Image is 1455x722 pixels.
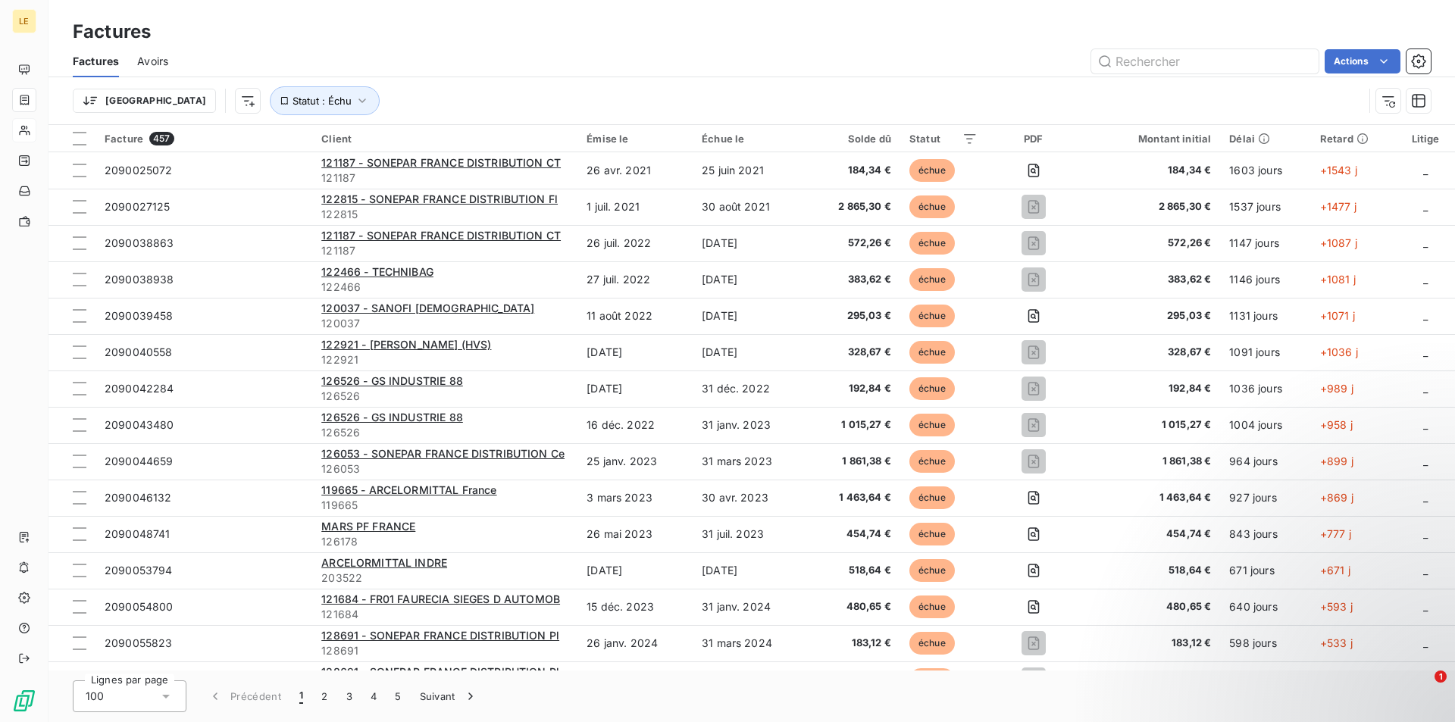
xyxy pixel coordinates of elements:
[693,661,808,698] td: 31 mars 2024
[1325,49,1400,73] button: Actions
[321,665,559,678] span: 128691 - SONEPAR FRANCE DISTRIBUTION Pl
[909,668,955,691] span: échue
[577,407,693,443] td: 16 déc. 2022
[693,552,808,589] td: [DATE]
[1423,564,1428,577] span: _
[105,200,171,213] span: 2090027125
[12,9,36,33] div: LE
[909,195,955,218] span: échue
[909,377,955,400] span: échue
[1090,490,1211,505] span: 1 463,64 €
[817,636,891,651] span: 183,12 €
[105,309,174,322] span: 2090039458
[1423,273,1428,286] span: _
[105,133,143,145] span: Facture
[1220,152,1310,189] td: 1603 jours
[321,643,568,658] span: 128691
[1220,552,1310,589] td: 671 jours
[1220,516,1310,552] td: 843 jours
[909,268,955,291] span: échue
[149,132,174,145] span: 457
[86,689,104,704] span: 100
[105,636,173,649] span: 2090055823
[1090,527,1211,542] span: 454,74 €
[693,152,808,189] td: 25 juin 2021
[105,273,174,286] span: 2090038938
[105,527,171,540] span: 2090048741
[909,232,955,255] span: échue
[290,680,312,712] button: 1
[73,89,216,113] button: [GEOGRAPHIC_DATA]
[321,207,568,222] span: 122815
[105,164,173,177] span: 2090025072
[321,316,568,331] span: 120037
[321,411,463,424] span: 126526 - GS INDUSTRIE 88
[909,523,955,545] span: échue
[693,225,808,261] td: [DATE]
[321,133,568,145] div: Client
[577,298,693,334] td: 11 août 2022
[577,443,693,480] td: 25 janv. 2023
[909,159,955,182] span: échue
[817,563,891,578] span: 518,64 €
[1423,345,1428,358] span: _
[73,54,119,69] span: Factures
[1152,575,1455,681] iframe: Intercom notifications message
[1220,443,1310,480] td: 964 jours
[909,305,955,327] span: échue
[337,680,361,712] button: 3
[817,381,891,396] span: 192,84 €
[321,629,559,642] span: 128691 - SONEPAR FRANCE DISTRIBUTION Pl
[577,625,693,661] td: 26 janv. 2024
[73,18,151,45] h3: Factures
[299,689,303,704] span: 1
[817,272,891,287] span: 383,62 €
[693,261,808,298] td: [DATE]
[361,680,386,712] button: 4
[1090,563,1211,578] span: 518,64 €
[693,589,808,625] td: 31 janv. 2024
[577,661,693,698] td: 26 janv. 2024
[321,461,568,477] span: 126053
[321,534,568,549] span: 126178
[817,599,891,614] span: 480,65 €
[105,491,172,504] span: 2090046132
[1320,564,1350,577] span: +671 j
[1090,599,1211,614] span: 480,65 €
[1229,133,1301,145] div: Délai
[1405,133,1446,145] div: Litige
[1423,309,1428,322] span: _
[12,689,36,713] img: Logo LeanPay
[411,680,487,712] button: Suivant
[587,133,684,145] div: Émise le
[817,199,891,214] span: 2 865,30 €
[1091,49,1319,73] input: Rechercher
[137,54,168,69] span: Avoirs
[909,486,955,509] span: échue
[1320,345,1358,358] span: +1036 j
[577,189,693,225] td: 1 juil. 2021
[321,483,496,496] span: 119665 - ARCELORMITTAL France
[817,236,891,251] span: 572,26 €
[1090,381,1211,396] span: 192,84 €
[1435,670,1447,683] span: 1
[702,133,799,145] div: Échue le
[321,374,463,387] span: 126526 - GS INDUSTRIE 88
[693,516,808,552] td: 31 juil. 2023
[1423,455,1428,467] span: _
[105,382,174,395] span: 2090042284
[1320,236,1357,249] span: +1087 j
[1220,334,1310,370] td: 1091 jours
[321,229,561,242] span: 121187 - SONEPAR FRANCE DISTRIBUTION CT
[321,280,568,295] span: 122466
[693,370,808,407] td: 31 déc. 2022
[1423,527,1428,540] span: _
[817,454,891,469] span: 1 861,38 €
[1423,236,1428,249] span: _
[270,86,380,115] button: Statut : Échu
[321,520,415,533] span: MARS PF FRANCE
[909,133,978,145] div: Statut
[817,490,891,505] span: 1 463,64 €
[321,607,568,622] span: 121684
[321,389,568,404] span: 126526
